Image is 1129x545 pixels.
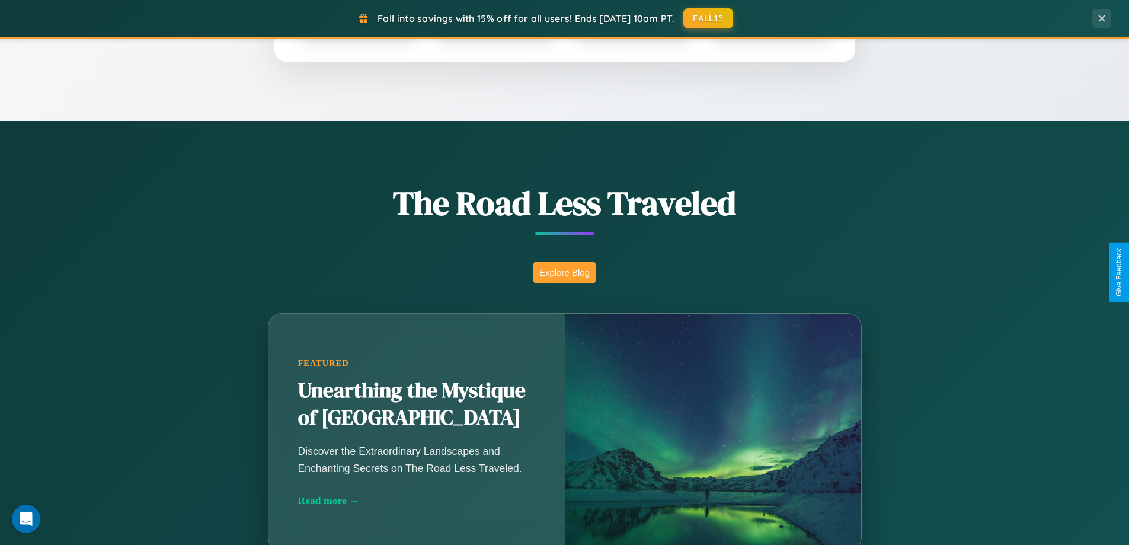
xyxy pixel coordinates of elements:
div: Read more → [298,495,535,507]
h2: Unearthing the Mystique of [GEOGRAPHIC_DATA] [298,377,535,432]
div: Featured [298,358,535,368]
h1: The Road Less Traveled [209,180,920,226]
p: Discover the Extraordinary Landscapes and Enchanting Secrets on The Road Less Traveled. [298,443,535,476]
button: FALL15 [683,8,733,28]
iframe: Intercom live chat [12,505,40,533]
div: Give Feedback [1115,248,1123,297]
button: Explore Blog [533,262,596,283]
span: Fall into savings with 15% off for all users! Ends [DATE] 10am PT. [378,12,674,24]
